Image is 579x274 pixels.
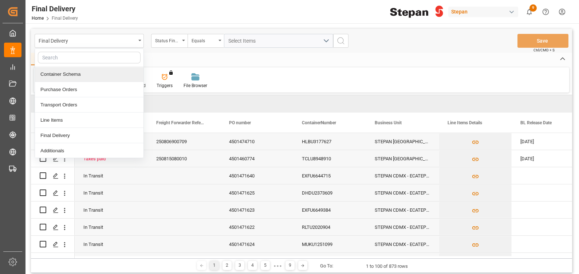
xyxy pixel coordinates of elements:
[35,82,143,97] div: Purchase Orders
[366,253,439,270] div: STEPAN CDMX - ECATEPEC
[261,261,270,270] div: 5
[35,97,143,113] div: Transport Orders
[220,201,293,218] div: 4501471623
[375,120,402,125] span: Business Unit
[220,236,293,253] div: 4501471624
[333,34,348,48] button: search button
[31,150,75,167] div: Press SPACE to select this row.
[35,67,143,82] div: Container Schema
[293,219,366,235] div: RLTU2020904
[366,150,439,167] div: STEPAN [GEOGRAPHIC_DATA] - [PERSON_NAME]
[366,201,439,218] div: STEPAN CDMX - ECATEPEC
[151,34,188,48] button: open menu
[366,219,439,235] div: STEPAN CDMX - ECATEPEC
[147,133,220,150] div: 250806900709
[220,219,293,235] div: 4501471622
[448,120,482,125] span: Line Items Details
[293,184,366,201] div: DHDU2373609
[184,82,207,89] div: File Browser
[83,253,139,270] div: In Transit
[320,262,333,270] div: Go To:
[366,133,439,150] div: STEPAN [GEOGRAPHIC_DATA] - [PERSON_NAME]
[31,253,75,270] div: Press SPACE to select this row.
[285,261,295,270] div: 9
[366,167,439,184] div: STEPAN CDMX - ECATEPEC
[293,236,366,253] div: MUKU1251099
[366,184,439,201] div: STEPAN CDMX - ECATEPEC
[32,16,44,21] a: Home
[83,185,139,201] div: In Transit
[35,113,143,128] div: Line Items
[38,52,141,63] input: Search
[390,5,443,18] img: Stepan_Company_logo.svg.png_1713531530.png
[520,120,552,125] span: BL Release Date
[35,128,143,143] div: Final Delivery
[35,143,143,158] div: Additionals
[229,120,251,125] span: PO number
[293,253,366,270] div: SLZU2815506
[83,202,139,219] div: In Transit
[83,219,139,236] div: In Transit
[210,261,219,270] div: 1
[192,36,216,44] div: Equals
[31,236,75,253] div: Press SPACE to select this row.
[188,34,224,48] button: open menu
[533,47,555,53] span: Ctrl/CMD + S
[293,167,366,184] div: EXFU6644715
[366,263,408,270] div: 1 to 100 of 873 rows
[302,120,336,125] span: ContainerNumber
[39,36,136,45] div: Final Delivery
[31,219,75,236] div: Press SPACE to select this row.
[31,201,75,219] div: Press SPACE to select this row.
[220,133,293,150] div: 4501474710
[220,184,293,201] div: 4501471625
[273,263,281,269] div: ● ● ●
[220,167,293,184] div: 4501471640
[224,34,333,48] button: open menu
[31,167,75,184] div: Press SPACE to select this row.
[35,34,144,48] button: close menu
[220,150,293,167] div: 4501460774
[220,253,293,270] div: 4501471621
[222,261,232,270] div: 2
[517,34,568,48] button: Save
[235,261,244,270] div: 3
[31,184,75,201] div: Press SPACE to select this row.
[293,150,366,167] div: TCLU8948910
[248,261,257,270] div: 4
[228,38,259,44] span: Select Items
[156,120,205,125] span: Freight Forwarder Reference
[31,133,75,150] div: Press SPACE to select this row.
[293,201,366,218] div: EXFU6649384
[83,236,139,253] div: In Transit
[32,3,78,14] div: Final Delivery
[83,150,139,167] div: Taxes paid
[31,53,56,65] div: Home
[366,236,439,253] div: STEPAN CDMX - ECATEPEC
[155,36,180,44] div: Status Final Delivery
[293,133,366,150] div: HLBU3177627
[147,150,220,167] div: 250815080010
[83,168,139,184] div: In Transit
